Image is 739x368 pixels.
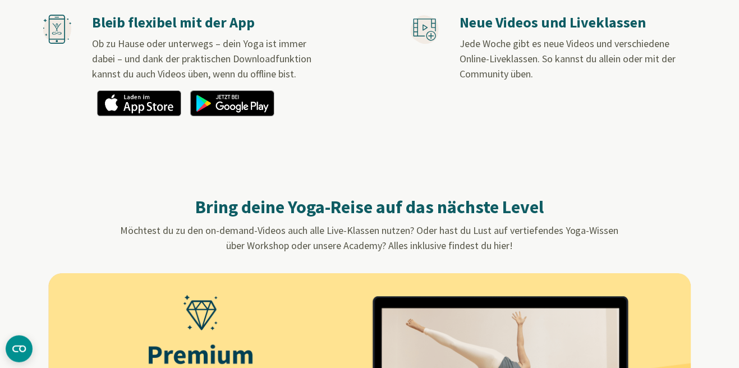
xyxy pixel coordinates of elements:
img: app_googleplay_de.png [190,90,274,116]
p: Möchtest du zu den on-demand-Videos auch alle Live-Klassen nutzen? Oder hast du Lust auf vertiefe... [59,223,680,253]
h3: Bleib flexibel mit der App [93,13,329,32]
button: CMP-Widget öffnen [6,335,33,362]
span: Ob zu Hause oder unterwegs – dein Yoga ist immer dabei – und dank der praktischen Downloadfunktio... [93,37,312,80]
img: app_appstore_de.png [97,90,181,116]
h2: Bring deine Yoga-Reise auf das nächste Level [59,196,680,218]
h3: Neue Videos und Liveklassen [460,13,697,32]
span: Jede Woche gibt es neue Videos und verschiedene Online-Liveklassen. So kannst du allein oder mit ... [460,37,676,80]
